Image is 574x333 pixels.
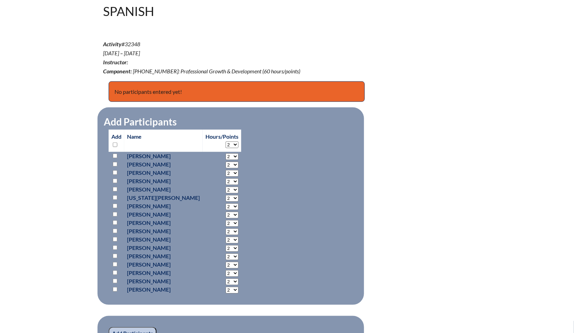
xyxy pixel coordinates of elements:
p: [PERSON_NAME] [127,269,200,277]
span: [DATE] – [DATE] [103,50,140,56]
p: [PERSON_NAME] [127,235,200,244]
p: Hours/Points [205,132,238,141]
p: [PERSON_NAME] [127,152,200,160]
p: [PERSON_NAME] [127,219,200,227]
h1: Spanish [103,5,331,17]
p: [PERSON_NAME] [127,252,200,260]
b: Instructor: [103,59,128,65]
b: Activity [103,41,121,47]
p: Add [111,132,121,149]
p: [PERSON_NAME] [127,227,200,235]
p: [PERSON_NAME] [127,160,200,169]
b: Component: [103,68,132,74]
p: [PERSON_NAME] [127,285,200,294]
p: #32348 [103,40,347,76]
p: [PERSON_NAME] [127,260,200,269]
p: [PERSON_NAME] [127,177,200,185]
p: Name [127,132,200,141]
span: [PHONE_NUMBER]: Professional Growth & Development [133,68,261,74]
p: [PERSON_NAME] [127,185,200,194]
p: [PERSON_NAME] [127,169,200,177]
p: [PERSON_NAME] [127,277,200,285]
legend: Add Participants [103,116,177,128]
p: [PERSON_NAME] [127,244,200,252]
p: No participants entered yet! [109,81,365,102]
span: (60 hours/points) [262,68,300,74]
p: [PERSON_NAME] [127,202,200,210]
p: [PERSON_NAME] [127,210,200,219]
p: [US_STATE][PERSON_NAME] [127,194,200,202]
